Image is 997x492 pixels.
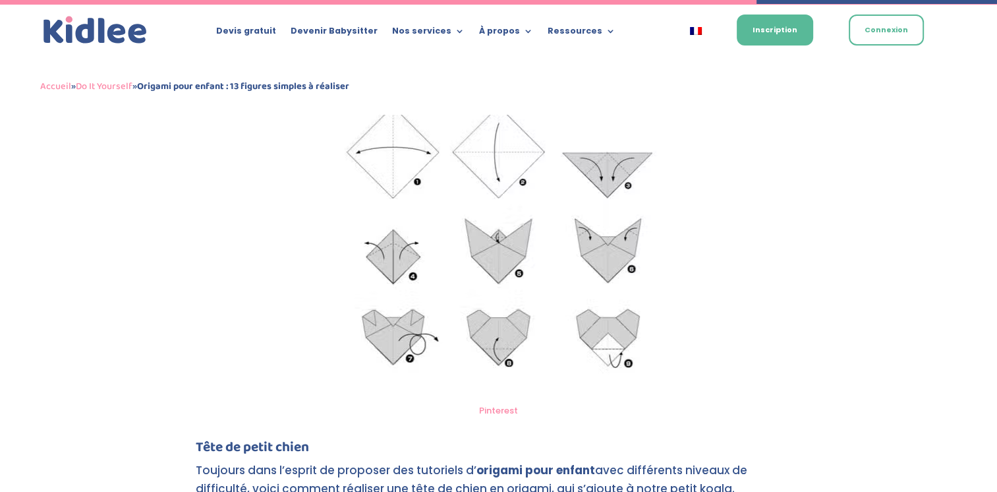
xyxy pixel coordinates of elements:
strong: Origami pour enfant : 13 figures simples à réaliser [137,78,349,94]
a: Devenir Babysitter [291,26,378,41]
strong: origami pour enfant [476,462,595,478]
img: logo_kidlee_bleu [40,13,150,47]
a: Inscription [737,15,813,46]
h4: Tête de petit chien [196,441,802,461]
a: Devis gratuit [216,26,276,41]
a: Ressources [548,26,615,41]
a: Connexion [849,15,924,46]
a: Kidlee Logo [40,13,150,47]
img: Français [690,27,702,35]
a: Accueil [40,78,71,94]
a: Nos services [392,26,465,41]
a: Do It Yourself [76,78,132,94]
a: À propos [479,26,533,41]
a: Pinterest [479,404,518,417]
span: » » [40,78,349,94]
